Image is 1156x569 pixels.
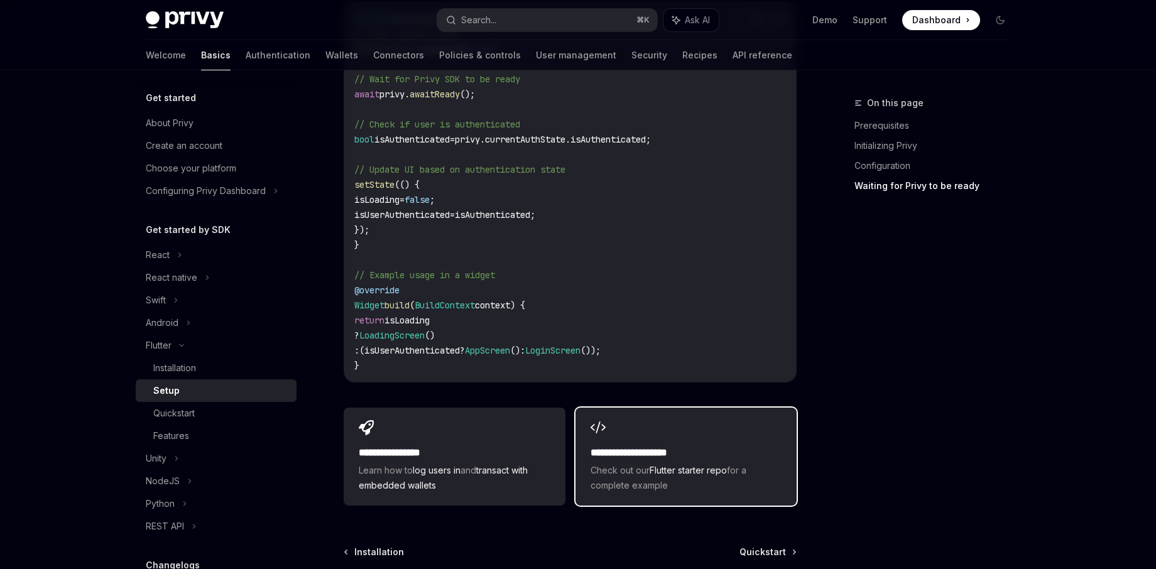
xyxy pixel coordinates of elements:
a: Connectors [373,40,424,70]
span: isAuthenticated; [455,209,535,220]
span: ( [410,300,415,311]
span: return [354,315,384,326]
span: () [510,345,520,356]
div: Configuring Privy Dashboard [146,183,266,198]
a: Wallets [325,40,358,70]
div: Python [146,496,175,511]
span: bool [354,134,374,145]
span: AppScreen [465,345,510,356]
span: : [354,345,359,356]
div: NodeJS [146,474,180,489]
img: dark logo [146,11,224,29]
span: } [354,360,359,371]
a: Installation [345,546,404,558]
span: }); [354,224,369,236]
a: log users in [413,465,461,475]
a: Support [853,14,887,26]
span: awaitReady [410,89,460,100]
a: Configuration [854,156,1020,176]
span: context) { [475,300,525,311]
span: Learn how to and [359,463,550,493]
span: build [384,300,410,311]
span: // Check if user is authenticated [354,119,520,130]
span: isAuthenticated [374,134,450,145]
span: privy. [379,89,410,100]
span: } [354,239,359,251]
a: Basics [201,40,231,70]
a: Quickstart [136,402,297,425]
span: ? [354,330,359,341]
span: @override [354,284,400,296]
div: Features [153,428,189,443]
a: API reference [733,40,792,70]
span: ? [460,345,465,356]
button: Search...⌘K [437,9,657,31]
a: Dashboard [902,10,980,30]
span: Check out our for a complete example [591,463,782,493]
button: Ask AI [663,9,719,31]
div: Setup [153,383,180,398]
span: On this page [867,95,924,111]
span: () [425,330,435,341]
span: Installation [354,546,404,558]
div: Android [146,315,178,330]
div: Choose your platform [146,161,236,176]
a: Prerequisites [854,116,1020,136]
span: Quickstart [739,546,786,558]
span: = [400,194,405,205]
a: Waiting for Privy to be ready [854,176,1020,196]
span: setState [354,179,395,190]
h5: Get started [146,90,196,106]
a: Demo [812,14,837,26]
a: Authentication [246,40,310,70]
div: Swift [146,293,166,308]
span: (() { [395,179,420,190]
a: Policies & controls [439,40,521,70]
span: // Update UI based on authentication state [354,164,565,175]
a: Installation [136,357,297,379]
a: Flutter starter repo [650,465,727,475]
span: (); [460,89,475,100]
div: Quickstart [153,406,195,421]
button: Toggle dark mode [990,10,1010,30]
span: = [450,134,455,145]
span: // Wait for Privy SDK to be ready [354,73,520,85]
span: = [450,209,455,220]
span: Widget [354,300,384,311]
span: isLoading [384,315,430,326]
span: privy.currentAuthState.isAuthenticated; [455,134,651,145]
a: Create an account [136,134,297,157]
span: isLoading [354,194,400,205]
span: // Example usage in a widget [354,269,495,281]
span: BuildContext [415,300,475,311]
span: LoginScreen [525,345,581,356]
span: await [354,89,379,100]
span: ()); [581,345,601,356]
div: REST API [146,519,184,534]
a: Recipes [682,40,717,70]
div: Flutter [146,338,172,353]
div: Search... [461,13,496,28]
span: ⌘ K [636,15,650,25]
span: ; [430,194,435,205]
span: LoadingScreen [359,330,425,341]
span: (isUserAuthenticated [359,345,460,356]
h5: Get started by SDK [146,222,231,237]
a: Features [136,425,297,447]
a: User management [536,40,616,70]
a: Setup [136,379,297,402]
div: About Privy [146,116,194,131]
span: false [405,194,430,205]
span: Dashboard [912,14,961,26]
a: About Privy [136,112,297,134]
div: React [146,247,170,263]
div: Create an account [146,138,222,153]
div: Unity [146,451,166,466]
span: Ask AI [685,14,710,26]
span: isUserAuthenticated [354,209,450,220]
div: React native [146,270,197,285]
div: Installation [153,360,196,376]
a: Security [631,40,667,70]
a: Choose your platform [136,157,297,180]
a: Welcome [146,40,186,70]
